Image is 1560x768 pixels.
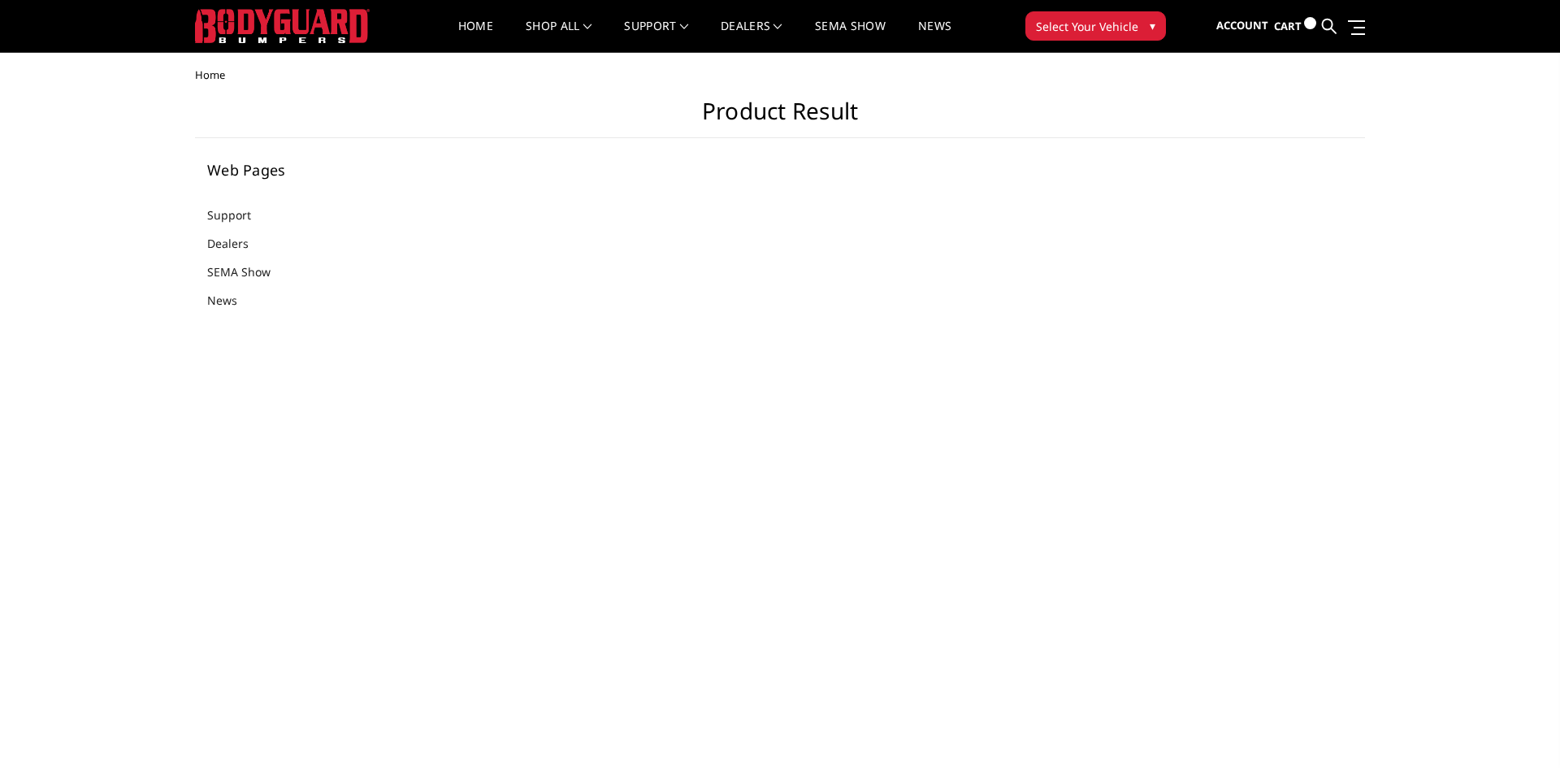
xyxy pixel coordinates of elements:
[207,263,291,280] a: SEMA Show
[207,163,405,177] h5: Web Pages
[195,98,1365,138] h1: Product Result
[1274,4,1316,49] a: Cart
[1216,4,1268,48] a: Account
[1025,11,1166,41] button: Select Your Vehicle
[195,9,370,43] img: BODYGUARD BUMPERS
[815,20,886,52] a: SEMA Show
[1274,19,1302,33] span: Cart
[1036,18,1138,35] span: Select Your Vehicle
[1150,17,1155,34] span: ▾
[207,292,258,309] a: News
[207,206,271,223] a: Support
[526,20,591,52] a: shop all
[624,20,688,52] a: Support
[458,20,493,52] a: Home
[195,67,225,82] span: Home
[1216,18,1268,33] span: Account
[721,20,782,52] a: Dealers
[918,20,951,52] a: News
[207,235,269,252] a: Dealers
